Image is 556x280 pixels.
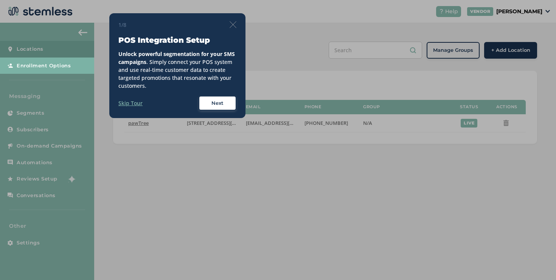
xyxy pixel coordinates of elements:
button: Next [199,96,236,111]
span: 1/8 [118,21,126,29]
strong: Unlock powerful segmentation for your SMS campaigns [118,50,235,65]
h3: POS Integration Setup [118,35,236,45]
div: . Simply connect your POS system and use real-time customer data to create targeted promotions th... [118,50,236,90]
span: Enrollment Options [17,62,71,70]
span: Next [211,100,224,107]
iframe: Chat Widget [518,244,556,280]
img: icon-close-thin-accent-606ae9a3.svg [230,21,236,28]
label: Skip Tour [118,99,143,107]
